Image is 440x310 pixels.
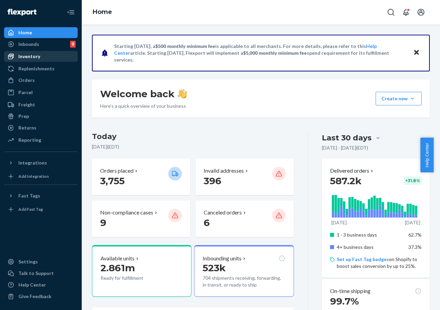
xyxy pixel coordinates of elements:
[92,159,190,195] button: Orders placed 3,755
[204,217,210,228] span: 6
[4,171,78,182] a: Add Integration
[4,291,78,302] button: Give Feedback
[92,245,191,297] button: Available units2.861mReady for fulfillment
[203,255,241,262] p: Inbounding units
[100,103,187,109] p: Here’s a quick overview of your business
[18,29,32,36] div: Home
[376,92,422,105] button: Create new
[399,5,413,19] button: Open notifications
[155,43,215,49] span: $500 monthly minimum fee
[405,219,420,226] p: [DATE]
[408,232,422,238] span: 62.7%
[337,256,422,270] p: on Shopify to boost sales conversion by up to 25%.
[384,5,398,19] button: Open Search Box
[114,43,407,63] p: Starting [DATE], a is applicable to all merchants. For more details, please refer to this article...
[93,8,112,16] a: Home
[4,256,78,267] a: Settings
[18,281,46,288] div: Help Center
[195,201,294,237] button: Canceled orders 6
[100,209,153,217] p: Non-compliance cases
[92,201,190,237] button: Non-compliance cases 9
[4,99,78,110] a: Freight
[100,255,135,262] p: Available units
[330,167,375,175] button: Delivered orders
[100,167,133,175] p: Orders placed
[204,167,244,175] p: Invalid addresses
[331,219,347,226] p: [DATE]
[412,48,421,58] button: Close
[337,244,403,251] p: 4+ business days
[4,27,78,38] a: Home
[4,190,78,201] button: Fast Tags
[4,63,78,74] a: Replenishments
[64,5,78,19] button: Close Navigation
[14,5,38,11] span: Support
[330,175,362,187] span: 587.2k
[18,65,54,72] div: Replenishments
[100,275,163,281] p: Ready for fulfillment
[414,5,428,19] button: Open account menu
[4,268,78,279] button: Talk to Support
[337,256,389,262] a: Set up Fast Tag badges
[4,111,78,122] a: Prep
[100,88,187,100] h1: Welcome back
[4,135,78,145] a: Reporting
[4,122,78,133] a: Returns
[4,157,78,168] button: Integrations
[18,89,33,96] div: Parcel
[204,209,242,217] p: Canceled orders
[4,39,78,50] a: Inbounds9
[7,9,36,16] img: Flexport logo
[4,51,78,62] a: Inventory
[87,2,117,22] ol: breadcrumbs
[4,87,78,98] a: Parcel
[194,245,294,297] button: Inbounding units523k704 shipments receiving, forwarding, in transit, or ready to ship
[18,258,38,265] div: Settings
[92,143,294,150] p: [DATE] ( EDT )
[4,75,78,86] a: Orders
[100,217,106,228] span: 9
[195,159,294,195] button: Invalid addresses 396
[243,50,307,56] span: $5,000 monthly minimum fee
[322,133,372,143] div: Last 30 days
[203,262,226,274] span: 523k
[18,77,35,84] div: Orders
[330,287,371,295] p: On-time shipping
[18,192,40,199] div: Fast Tags
[204,175,221,187] span: 396
[322,144,368,151] p: [DATE] - [DATE] ( EDT )
[404,176,422,185] div: + 31.8 %
[18,113,29,120] div: Prep
[92,131,294,142] h3: Today
[100,262,135,274] span: 2.861m
[18,159,47,166] div: Integrations
[100,175,125,187] span: 3,755
[177,89,187,99] img: hand-wave emoji
[4,204,78,215] a: Add Fast Tag
[18,41,39,48] div: Inbounds
[70,41,76,48] div: 9
[18,270,54,277] div: Talk to Support
[18,293,51,300] div: Give Feedback
[18,53,40,60] div: Inventory
[4,279,78,290] a: Help Center
[420,138,434,172] button: Help Center
[18,137,41,143] div: Reporting
[408,244,422,250] span: 37.3%
[203,275,285,288] p: 704 shipments receiving, forwarding, in transit, or ready to ship
[18,124,36,131] div: Returns
[18,206,43,212] div: Add Fast Tag
[337,231,403,238] p: 1 - 3 business days
[18,101,35,108] div: Freight
[18,173,49,179] div: Add Integration
[330,295,359,307] span: 99.7%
